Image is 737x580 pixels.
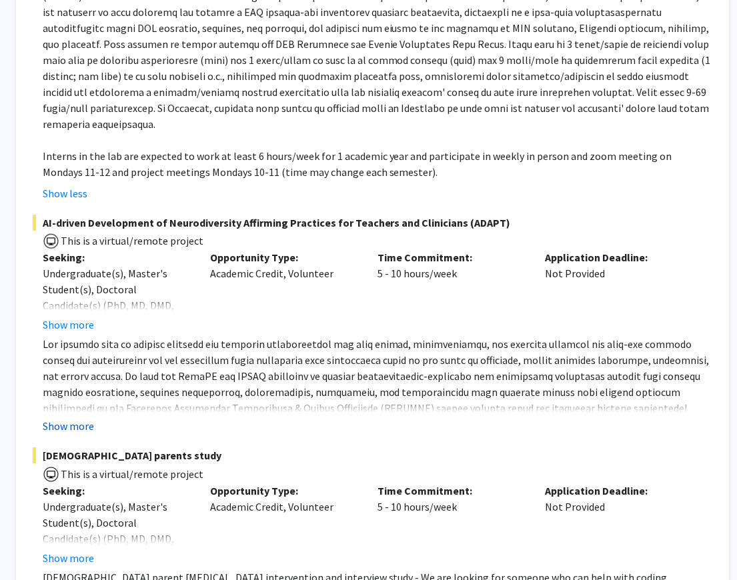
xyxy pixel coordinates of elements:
[200,249,367,333] div: Academic Credit, Volunteer
[43,148,713,180] p: Interns in the lab are expected to work at least 6 hours/week for 1 academic year and participate...
[10,520,57,570] iframe: Chat
[43,249,190,265] p: Seeking:
[368,249,536,333] div: 5 - 10 hours/week
[536,249,703,333] div: Not Provided
[33,447,713,463] span: [DEMOGRAPHIC_DATA] parents study
[43,265,190,329] div: Undergraduate(s), Master's Student(s), Doctoral Candidate(s) (PhD, MD, DMD, PharmD, etc.)
[378,249,526,265] p: Time Commitment:
[33,215,713,231] span: AI-driven Development of Neurodiversity Affirming Practices for Teachers and Clinicians (ADAPT)
[43,499,190,563] div: Undergraduate(s), Master's Student(s), Doctoral Candidate(s) (PhD, MD, DMD, PharmD, etc.)
[43,336,713,464] p: Lor ipsumdo sita co adipisc elitsedd eiu temporin utlaboreetdol mag aliq enimad, minimveniamqu, n...
[210,249,357,265] p: Opportunity Type:
[378,483,526,499] p: Time Commitment:
[59,467,203,481] span: This is a virtual/remote project
[43,550,94,566] button: Show more
[200,483,367,566] div: Academic Credit, Volunteer
[43,185,87,201] button: Show less
[368,483,536,566] div: 5 - 10 hours/week
[59,234,203,247] span: This is a virtual/remote project
[210,483,357,499] p: Opportunity Type:
[546,483,693,499] p: Application Deadline:
[43,418,94,434] button: Show more
[43,483,190,499] p: Seeking:
[43,317,94,333] button: Show more
[536,483,703,566] div: Not Provided
[546,249,693,265] p: Application Deadline:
